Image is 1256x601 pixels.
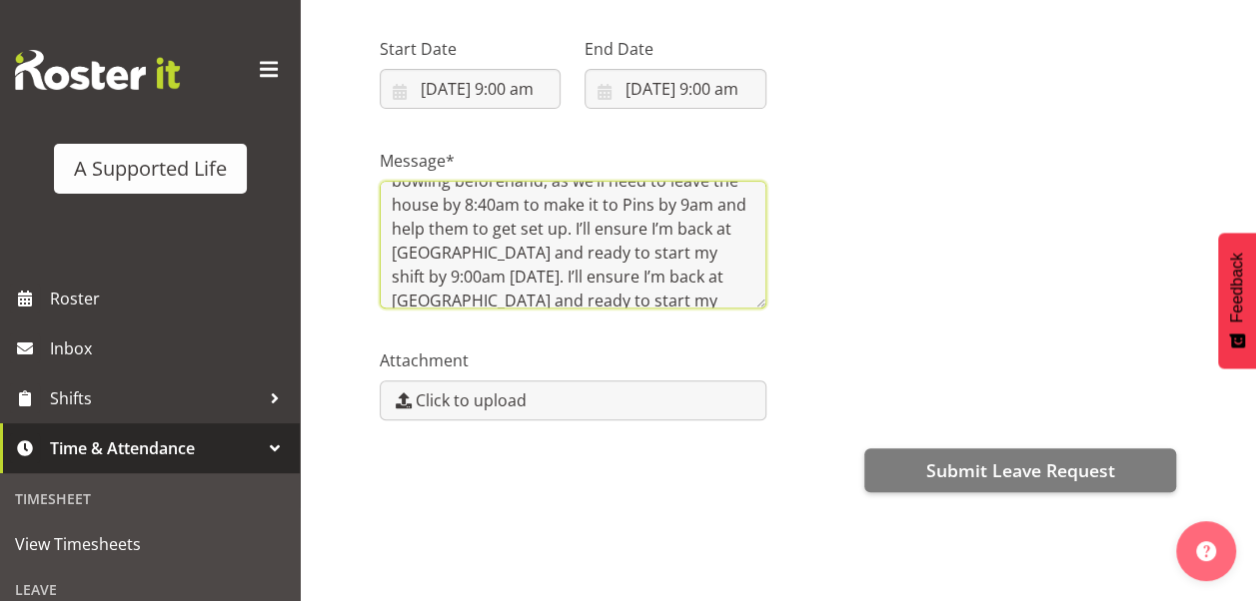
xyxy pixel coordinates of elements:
span: Click to upload [416,388,527,412]
img: Rosterit website logo [15,50,180,90]
label: Start Date [380,37,561,61]
span: Roster [50,284,290,313]
a: View Timesheets [5,519,295,569]
div: Timesheet [5,478,295,519]
span: Inbox [50,333,290,363]
span: Time & Attendance [50,433,260,463]
button: Submit Leave Request [864,448,1176,492]
div: A Supported Life [74,154,227,184]
span: Submit Leave Request [925,457,1114,483]
input: Click to select... [380,69,561,109]
input: Click to select... [585,69,765,109]
span: Feedback [1228,253,1246,322]
span: Shifts [50,383,260,413]
label: Attachment [380,348,766,372]
label: Message* [380,149,766,173]
span: View Timesheets [15,529,285,559]
button: Feedback - Show survey [1218,233,1256,368]
label: End Date [585,37,765,61]
img: help-xxl-2.png [1196,541,1216,561]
